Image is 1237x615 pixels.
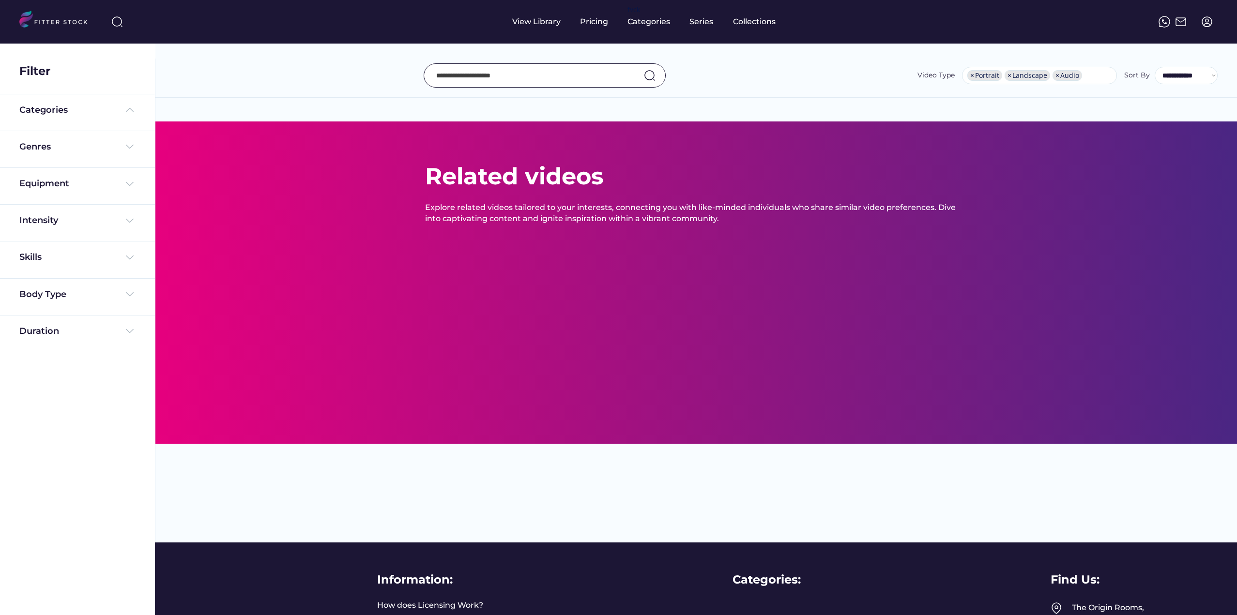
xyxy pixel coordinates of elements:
span: × [1055,72,1059,79]
div: Explore related videos tailored to your interests, connecting you with like-minded individuals wh... [425,202,967,224]
img: Frame%20%284%29.svg [124,141,136,152]
img: Frame%20%284%29.svg [124,252,136,263]
div: Find Us: [1051,571,1100,588]
div: Genres [19,141,51,153]
img: LOGO.svg [19,11,96,30]
img: search-normal.svg [644,70,656,81]
div: fvck [627,5,640,15]
img: Frame%20%284%29.svg [124,288,136,300]
div: Categories [19,104,68,116]
div: Related videos [425,160,603,193]
img: Frame%2051.svg [1175,16,1187,28]
div: Intensity [19,214,58,226]
img: meteor-icons_whatsapp%20%281%29.svg [1159,16,1170,28]
div: Series [689,16,714,27]
img: Frame%20%284%29.svg [124,178,136,190]
div: Sort By [1124,71,1150,80]
div: Video Type [917,71,955,80]
div: Body Type [19,288,66,300]
div: Information: [377,571,453,588]
span: × [970,72,974,79]
img: Frame%20%285%29.svg [124,104,136,116]
div: Categories: [733,571,801,588]
img: search-normal%203.svg [111,16,123,28]
div: Collections [733,16,776,27]
li: Landscape [1005,70,1050,81]
div: View Library [512,16,561,27]
img: Frame%20%284%29.svg [124,215,136,226]
div: Categories [627,16,670,27]
img: Frame%20%284%29.svg [124,325,136,337]
div: Skills [19,251,44,263]
div: Filter [19,63,50,79]
li: Portrait [967,70,1002,81]
div: Duration [19,325,59,337]
img: Frame%2049.svg [1051,602,1062,614]
li: Audio [1053,70,1082,81]
div: Pricing [580,16,608,27]
a: How does Licensing Work? [377,600,483,611]
img: profile-circle.svg [1201,16,1213,28]
span: × [1008,72,1011,79]
div: Equipment [19,178,69,190]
